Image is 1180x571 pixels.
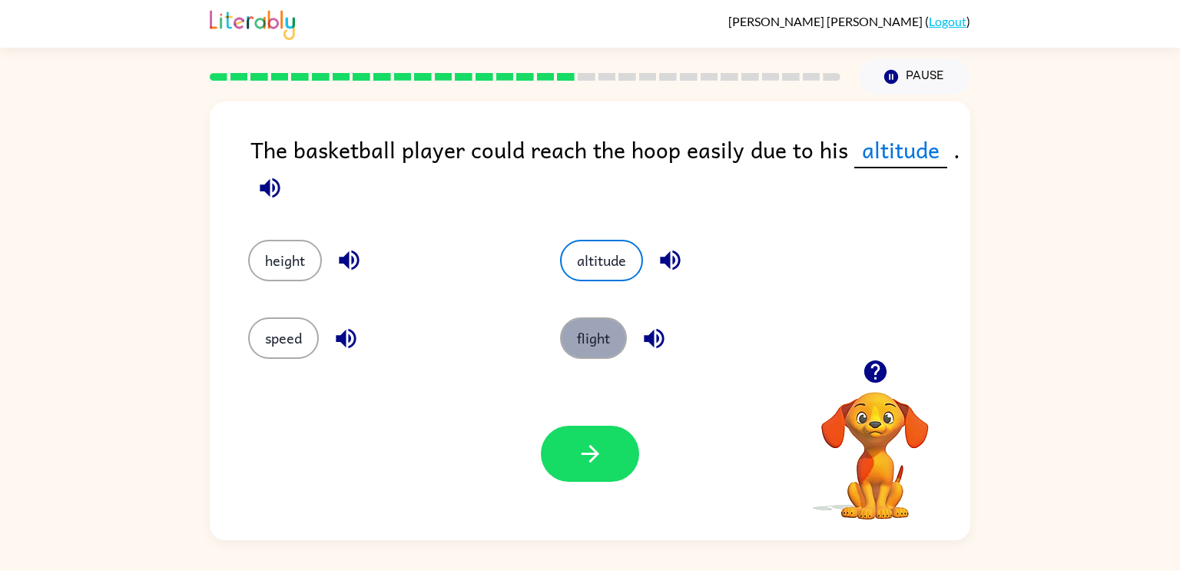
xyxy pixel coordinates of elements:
[248,240,322,281] button: height
[560,317,627,359] button: flight
[250,132,970,209] div: The basketball player could reach the hoop easily due to his .
[859,59,970,95] button: Pause
[560,240,643,281] button: altitude
[728,14,925,28] span: [PERSON_NAME] [PERSON_NAME]
[854,132,947,168] span: altitude
[728,14,970,28] div: ( )
[798,368,952,522] video: Your browser must support playing .mp4 files to use Literably. Please try using another browser.
[248,317,319,359] button: speed
[929,14,966,28] a: Logout
[210,6,295,40] img: Literably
